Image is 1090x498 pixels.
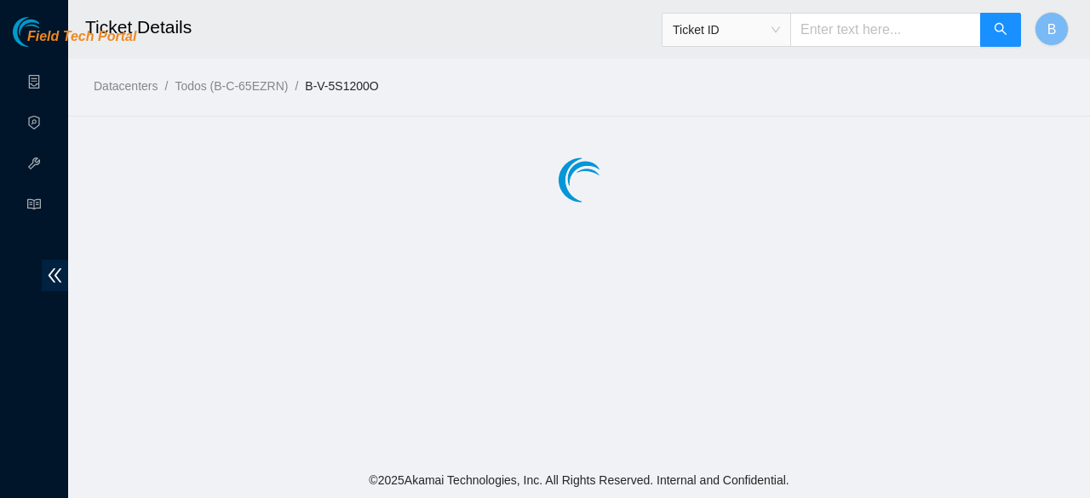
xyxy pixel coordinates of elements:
span: / [164,79,168,93]
button: B [1035,12,1069,46]
footer: © 2025 Akamai Technologies, Inc. All Rights Reserved. Internal and Confidential. [68,462,1090,498]
span: / [295,79,298,93]
span: search [994,22,1007,38]
a: B-V-5S1200O [305,79,378,93]
span: double-left [42,260,68,291]
img: Akamai Technologies [13,17,86,47]
span: Field Tech Portal [27,29,136,45]
input: Enter text here... [790,13,981,47]
span: Ticket ID [673,17,780,43]
a: Datacenters [94,79,158,93]
a: Akamai TechnologiesField Tech Portal [13,31,136,53]
a: Todos (B-C-65EZRN) [175,79,288,93]
span: B [1047,19,1057,40]
button: search [980,13,1021,47]
span: read [27,190,41,224]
